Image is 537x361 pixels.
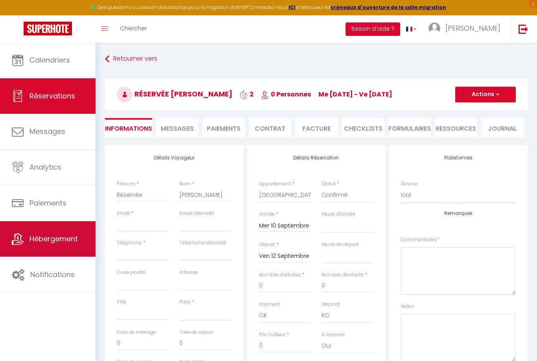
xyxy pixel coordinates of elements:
[29,234,78,244] span: Hébergement
[428,22,440,34] img: ...
[6,3,30,27] button: Ouvrir le widget de chat LiveChat
[259,211,275,218] label: Arrivée
[259,155,374,161] h4: Détails Réservation
[401,180,417,188] label: Source
[259,331,285,339] label: Prix nuitées
[29,198,66,208] span: Paiements
[117,269,146,276] label: Code postal
[322,331,345,339] label: A relancer
[295,118,338,137] li: Facture
[388,118,431,137] li: FORMULAIRES
[240,90,254,99] span: 2
[445,23,500,33] span: [PERSON_NAME]
[259,241,275,248] label: Départ
[179,180,191,188] label: Nom
[455,87,516,102] button: Actions
[29,162,61,172] span: Analytics
[117,329,156,336] label: Frais de ménage
[261,90,311,99] span: 0 Personnes
[401,303,414,310] label: Notes
[259,271,301,279] label: Nombre d'adultes
[435,118,477,137] li: Ressources
[289,4,296,11] a: ICI
[481,118,524,137] li: Journal
[179,329,213,336] label: Taxe de séjour
[29,91,75,101] span: Réservations
[117,89,232,99] span: Réservée [PERSON_NAME]
[519,24,528,34] img: logout
[179,210,214,217] label: Email alternatif
[401,155,516,161] h4: Plateformes
[117,239,142,247] label: Téléphone
[179,239,226,247] label: Téléphone alternatif
[30,270,75,280] span: Notifications
[322,211,355,218] label: Heure d'arrivée
[342,118,384,137] li: CHECKLISTS
[29,55,70,65] span: Calendriers
[117,298,126,306] label: Ville
[423,15,510,43] a: ... [PERSON_NAME]
[117,210,130,217] label: Email
[322,241,359,248] label: Heure de départ
[318,90,392,99] span: me [DATE] - ve [DATE]
[401,211,516,216] h4: Remarques
[117,180,135,188] label: Prénom
[259,301,280,308] label: Payment
[179,269,198,276] label: Adresse
[249,118,291,137] li: Contrat
[346,22,400,36] button: Besoin d'aide ?
[179,298,191,306] label: Pays
[117,155,232,161] h4: Détails Voyageur
[401,236,439,244] label: Commentaires
[322,180,336,188] label: Statut
[24,22,72,35] img: Super Booking
[322,301,340,308] label: Deposit
[114,15,153,43] a: Chercher
[29,126,65,136] span: Messages
[202,118,245,137] li: Paiements
[331,4,446,11] a: créneaux d'ouverture de la salle migration
[120,24,147,32] span: Chercher
[259,180,291,188] label: Appartement
[161,124,194,133] span: Messages
[322,271,364,279] label: Nombre d'enfants
[105,52,528,66] a: Retourner vers
[105,118,152,137] li: Informations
